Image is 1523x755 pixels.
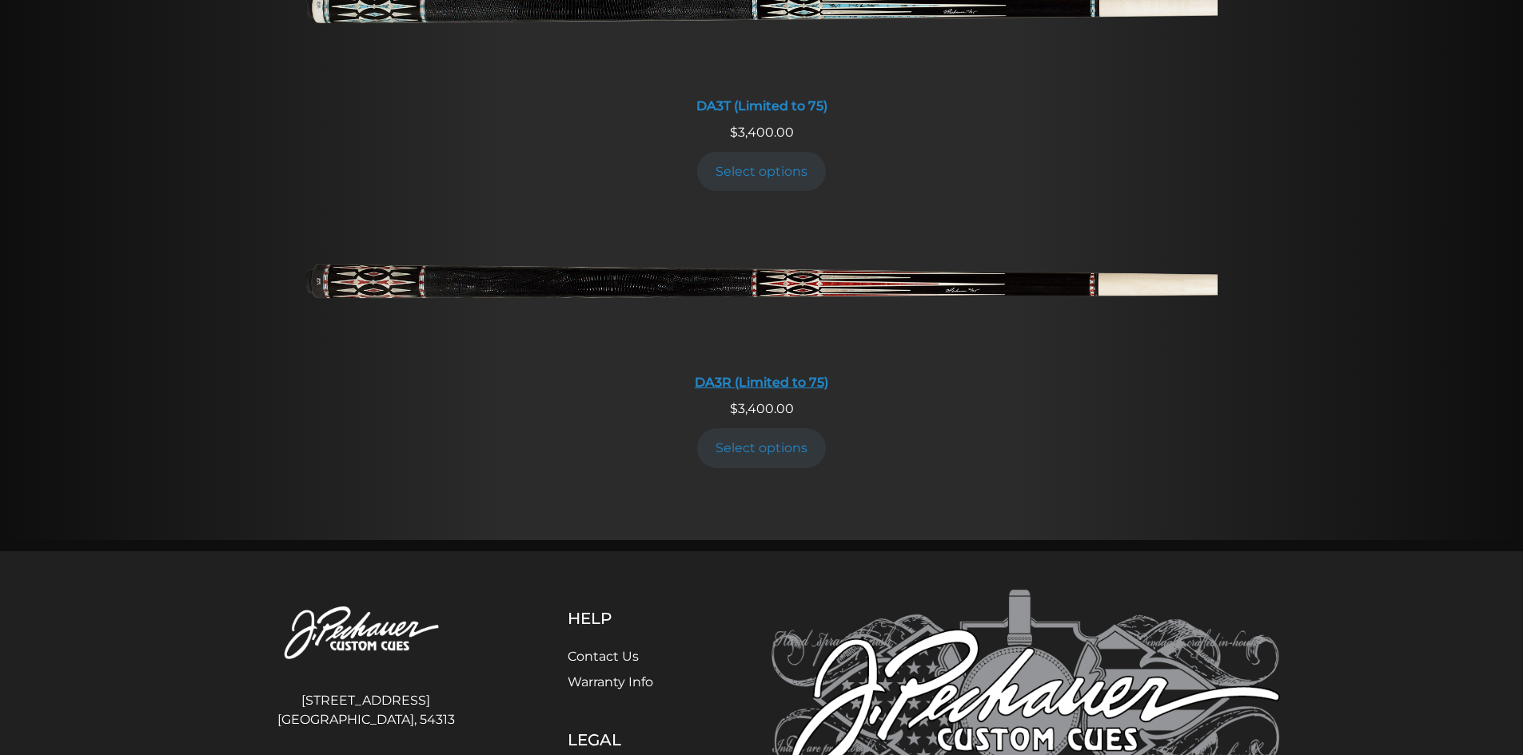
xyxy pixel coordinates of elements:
[730,125,738,140] span: $
[730,401,794,416] span: 3,400.00
[306,213,1218,365] img: DA3R (Limited to 75)
[730,401,738,416] span: $
[306,213,1218,399] a: DA3R (Limited to 75) DA3R (Limited to 75)
[568,674,653,689] a: Warranty Info
[306,375,1218,390] div: DA3R (Limited to 75)
[730,125,794,140] span: 3,400.00
[568,730,692,749] h5: Legal
[697,428,827,467] a: Add to cart: “DA3R (Limited to 75)”
[568,609,692,628] h5: Help
[244,590,488,678] img: Pechauer Custom Cues
[306,98,1218,113] div: DA3T (Limited to 75)
[244,685,488,736] address: [STREET_ADDRESS] [GEOGRAPHIC_DATA], 54313
[697,152,827,191] a: Add to cart: “DA3T (Limited to 75)”
[568,649,639,664] a: Contact Us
